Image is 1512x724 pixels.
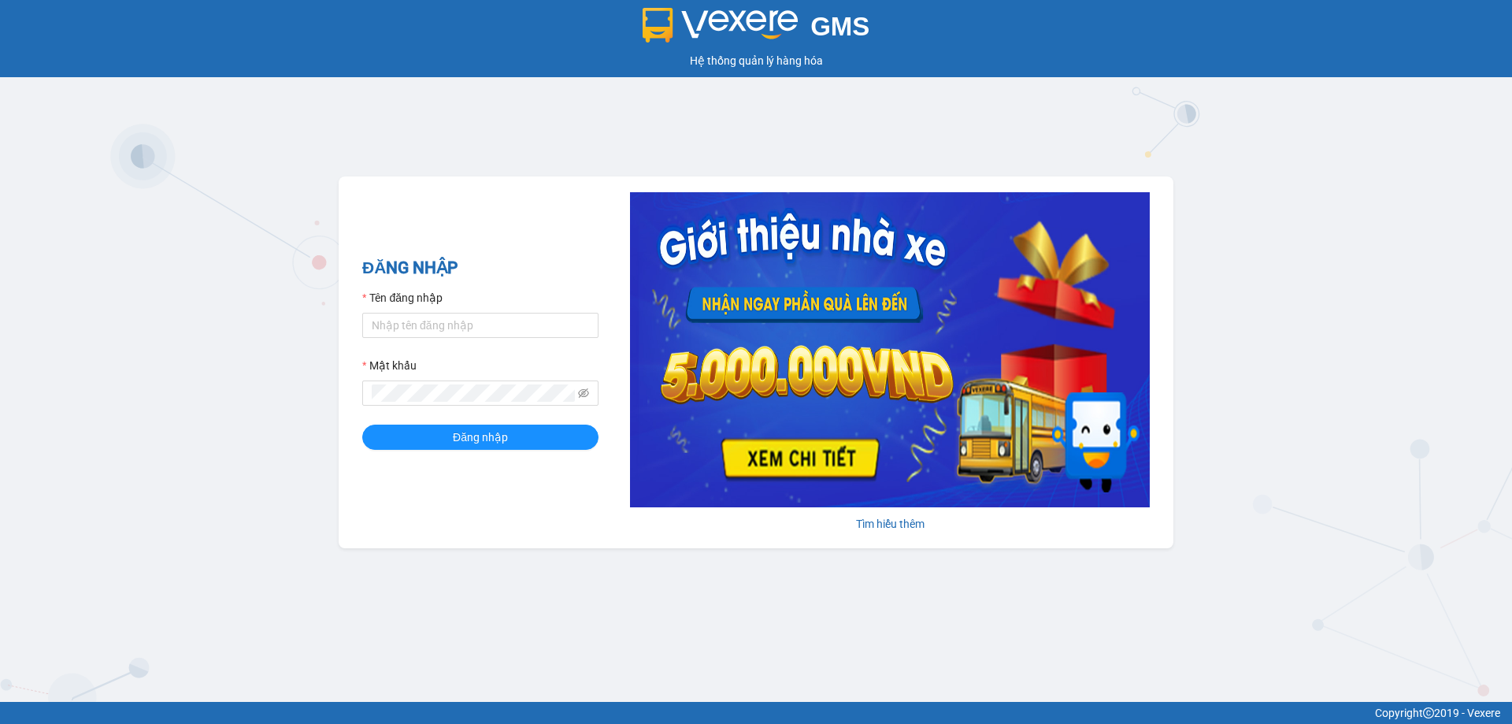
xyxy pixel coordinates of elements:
div: Copyright 2019 - Vexere [12,704,1500,722]
img: banner-0 [630,192,1150,507]
input: Mật khẩu [372,384,575,402]
span: GMS [810,12,869,41]
input: Tên đăng nhập [362,313,598,338]
label: Mật khẩu [362,357,417,374]
span: copyright [1423,707,1434,718]
span: Đăng nhập [453,429,508,446]
label: Tên đăng nhập [362,289,443,306]
span: eye-invisible [578,388,589,399]
div: Tìm hiểu thêm [630,515,1150,533]
div: Hệ thống quản lý hàng hóa [4,52,1508,69]
img: logo 2 [643,8,799,43]
button: Đăng nhập [362,425,598,450]
a: GMS [643,24,870,36]
h2: ĐĂNG NHẬP [362,255,598,281]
